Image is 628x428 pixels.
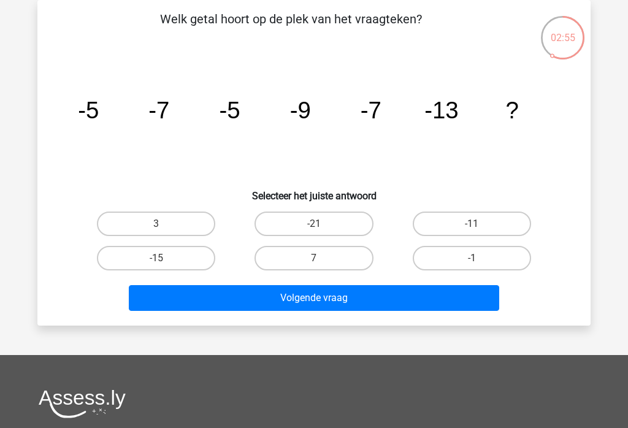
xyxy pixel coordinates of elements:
label: -1 [413,246,531,270]
label: -11 [413,212,531,236]
img: Assessly logo [39,389,126,418]
tspan: -13 [424,97,458,123]
p: Welk getal hoort op de plek van het vraagteken? [57,10,525,47]
label: -21 [255,212,373,236]
tspan: -5 [219,97,240,123]
tspan: -7 [148,97,169,123]
tspan: -5 [78,97,99,123]
label: 3 [97,212,215,236]
tspan: -7 [361,97,381,123]
tspan: -9 [290,97,311,123]
button: Volgende vraag [129,285,500,311]
tspan: ? [505,97,518,123]
h6: Selecteer het juiste antwoord [57,180,571,202]
label: -15 [97,246,215,270]
label: 7 [255,246,373,270]
div: 02:55 [540,15,586,45]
